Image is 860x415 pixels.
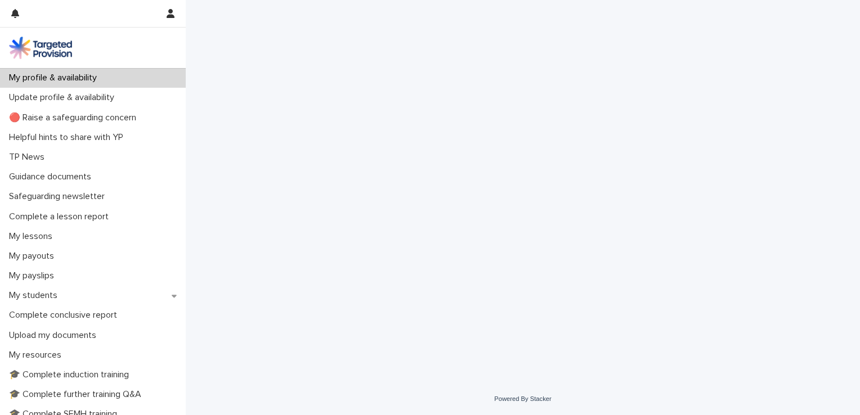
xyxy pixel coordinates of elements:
p: My lessons [5,231,61,242]
p: 🔴 Raise a safeguarding concern [5,112,145,123]
img: M5nRWzHhSzIhMunXDL62 [9,37,72,59]
p: Complete a lesson report [5,211,118,222]
p: Helpful hints to share with YP [5,132,132,143]
p: 🎓 Complete induction training [5,369,138,380]
a: Powered By Stacker [494,395,551,402]
p: My payouts [5,251,63,261]
p: Guidance documents [5,172,100,182]
p: Complete conclusive report [5,310,126,321]
p: My profile & availability [5,73,106,83]
p: Upload my documents [5,330,105,341]
p: My students [5,290,66,301]
p: Safeguarding newsletter [5,191,114,202]
p: My resources [5,350,70,360]
p: Update profile & availability [5,92,123,103]
p: TP News [5,152,53,163]
p: My payslips [5,270,63,281]
p: 🎓 Complete further training Q&A [5,389,150,400]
